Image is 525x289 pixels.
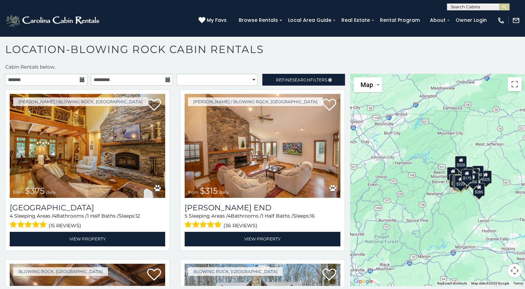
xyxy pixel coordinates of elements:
a: Owner Login [452,15,490,26]
a: Blowing Rock, [GEOGRAPHIC_DATA] [188,267,283,276]
span: from [188,190,198,195]
span: (36 reviews) [223,221,257,230]
a: Add to favorites [322,98,336,113]
span: 1 Half Baths / [87,213,119,219]
span: Map data ©2025 Google [471,281,509,285]
div: $375 [449,174,461,187]
div: $285 [473,183,485,196]
button: Change map style [354,77,382,92]
a: [PERSON_NAME] End [185,203,340,212]
a: Open this area in Google Maps (opens a new window) [352,277,375,286]
div: $226 [467,169,479,182]
button: Toggle fullscreen view [508,77,522,91]
img: Moss End [185,94,340,198]
img: mail-regular-white.png [512,17,520,24]
a: RefineSearchFilters [262,74,345,86]
span: 1 Half Baths / [262,213,293,219]
span: 12 [135,213,140,219]
span: $315 [200,186,218,196]
div: Sleeping Areas / Bathrooms / Sleeps: [10,212,165,230]
a: [PERSON_NAME] / Blowing Rock, [GEOGRAPHIC_DATA] [188,97,323,106]
span: (15 reviews) [49,221,81,230]
span: 4 [53,213,56,219]
img: Google [352,277,375,286]
div: $930 [472,166,484,179]
div: $400 [447,167,459,180]
div: $165 [454,175,465,188]
span: 4 [228,213,231,219]
div: $350 [467,173,479,186]
a: [PERSON_NAME] / Blowing Rock, [GEOGRAPHIC_DATA] [13,97,148,106]
a: Add to favorites [322,268,336,282]
a: Browse Rentals [235,15,281,26]
a: [GEOGRAPHIC_DATA] [10,203,165,212]
a: View Property [185,232,340,246]
h3: Moss End [185,203,340,212]
a: Real Estate [338,15,373,26]
a: Terms (opens in new tab) [513,281,523,285]
div: $325 [480,170,492,184]
div: $150 [462,167,473,180]
span: Refine Filters [276,77,327,82]
a: Moss End from $315 daily [185,94,340,198]
div: $175 [461,169,473,182]
div: $355 [452,175,464,189]
a: About [426,15,449,26]
div: Sleeping Areas / Bathrooms / Sleeps: [185,212,340,230]
div: $410 [449,174,461,187]
span: 4 [10,213,13,219]
a: Blowing Rock, [GEOGRAPHIC_DATA] [13,267,108,276]
a: Local Area Guide [285,15,335,26]
span: Map [361,81,373,88]
div: $220 [455,175,466,188]
a: Rental Program [376,15,423,26]
a: My Favs [198,17,228,24]
a: Add to favorites [147,98,161,113]
span: from [13,190,24,195]
img: White-1-2.png [5,14,101,27]
span: Search [292,77,310,82]
button: Keyboard shortcuts [437,281,467,286]
a: Add to favorites [147,268,161,282]
span: My Favs [207,17,227,24]
span: $375 [25,186,45,196]
h3: Mountain Song Lodge [10,203,165,212]
a: Mountain Song Lodge from $375 daily [10,94,165,198]
a: View Property [10,232,165,246]
img: Mountain Song Lodge [10,94,165,198]
span: 16 [310,213,315,219]
span: daily [46,190,56,195]
img: phone-regular-white.png [497,17,505,24]
button: Map camera controls [508,264,522,278]
div: $320 [455,156,467,169]
span: 5 [185,213,187,219]
span: daily [219,190,229,195]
